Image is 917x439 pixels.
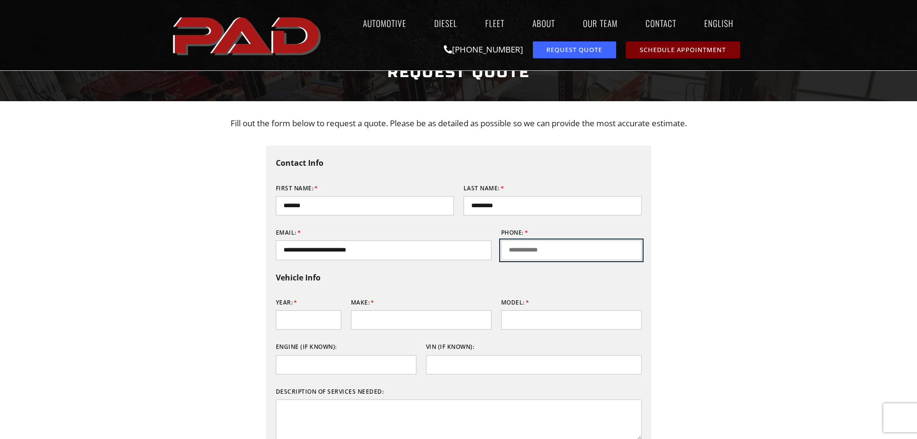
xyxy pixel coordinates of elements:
[476,12,514,34] a: Fleet
[533,41,616,58] a: request a service or repair quote
[444,44,523,55] a: [PHONE_NUMBER]
[464,181,504,196] label: Last Name:
[546,47,602,53] span: Request Quote
[170,9,326,61] a: pro automotive and diesel home page
[276,225,301,240] label: Email:
[276,339,337,355] label: Engine (if known):
[523,12,564,34] a: About
[354,12,415,34] a: Automotive
[425,12,466,34] a: Diesel
[175,116,743,131] p: Fill out the form below to request a quote. Please be as detailed as possible so we can provide t...
[276,158,323,168] b: Contact Info
[276,295,297,310] label: Year:
[426,339,475,355] label: VIN (if known):
[695,12,748,34] a: English
[326,12,748,34] nav: Menu
[351,295,375,310] label: Make:
[170,9,326,61] img: The image shows the word "PAD" in bold, red, uppercase letters with a slight shadow effect.
[276,181,318,196] label: First Name:
[276,272,321,283] b: Vehicle Info
[501,225,529,240] label: Phone:
[501,295,530,310] label: Model:
[636,12,685,34] a: Contact
[626,41,740,58] a: schedule repair or service appointment
[640,47,726,53] span: Schedule Appointment
[276,384,384,399] label: Description of services needed:
[175,54,743,91] h1: Request Quote
[574,12,627,34] a: Our Team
